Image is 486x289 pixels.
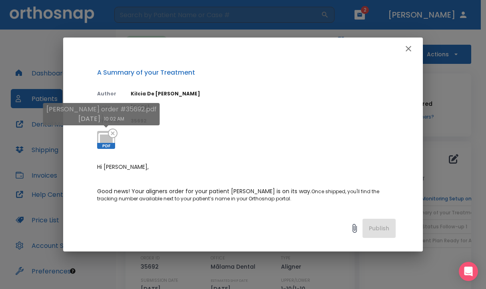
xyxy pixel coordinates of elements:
span: PDF [97,143,115,149]
span: Hi [PERSON_NAME], [97,163,149,171]
p: Author [97,90,121,97]
p: 35692 [131,117,396,125]
p: A Summary of your Treatment [97,68,396,77]
p: [PERSON_NAME] order #35692.pdf [46,105,157,114]
p: 10:02 AM [104,115,124,123]
p: Once shipped, you'll find the tracking number available next to your patient’s name in your Ortho... [97,188,396,202]
p: [DATE] [131,104,396,111]
div: Open Intercom Messenger [459,262,478,281]
span: Good news! Your aligners order for your patient [PERSON_NAME] is on its way. [97,187,311,195]
p: Kilcia De [PERSON_NAME] [131,90,396,97]
p: [DATE] [78,114,100,124]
